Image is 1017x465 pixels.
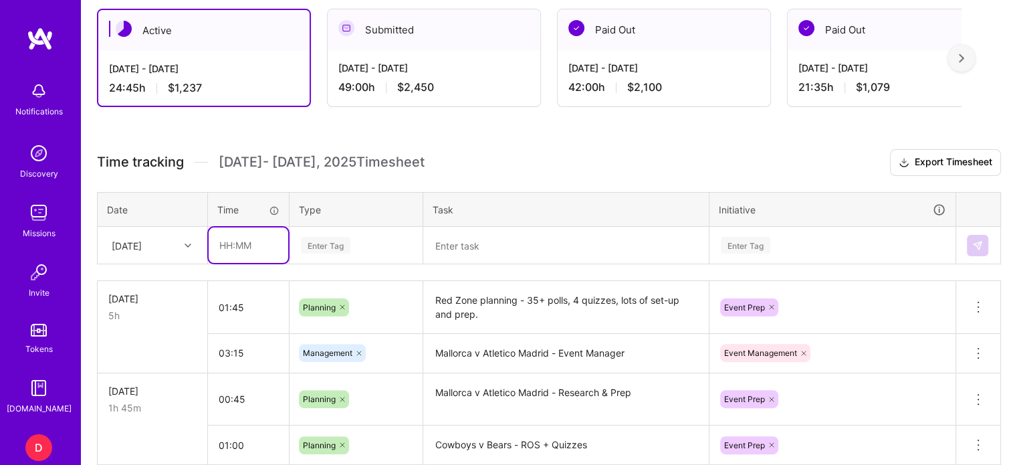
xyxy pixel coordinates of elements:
[209,227,288,263] input: HH:MM
[724,302,765,312] span: Event Prep
[25,259,52,286] img: Invite
[719,202,946,217] div: Initiative
[798,61,990,75] div: [DATE] - [DATE]
[108,401,197,415] div: 1h 45m
[208,428,289,463] input: HH:MM
[301,235,350,256] div: Enter Tag
[108,384,197,398] div: [DATE]
[303,440,336,450] span: Planning
[303,302,336,312] span: Planning
[27,27,53,51] img: logo
[303,394,336,404] span: Planning
[116,21,132,37] img: Active
[724,394,765,404] span: Event Prep
[338,20,354,36] img: Submitted
[627,80,662,94] span: $2,100
[7,401,72,415] div: [DOMAIN_NAME]
[112,238,142,252] div: [DATE]
[217,203,279,217] div: Time
[185,242,191,249] i: icon Chevron
[109,62,299,76] div: [DATE] - [DATE]
[23,226,55,240] div: Missions
[798,20,814,36] img: Paid Out
[788,9,1000,50] div: Paid Out
[959,54,964,63] img: right
[328,9,540,50] div: Submitted
[31,324,47,337] img: tokens
[423,192,709,227] th: Task
[568,20,584,36] img: Paid Out
[425,282,707,333] textarea: Red Zone planning - 35+ polls, 4 quizzes, lots of set-up and prep.
[98,192,208,227] th: Date
[568,80,760,94] div: 42:00 h
[25,342,53,356] div: Tokens
[20,167,58,181] div: Discovery
[108,308,197,322] div: 5h
[558,9,770,50] div: Paid Out
[109,81,299,95] div: 24:45 h
[568,61,760,75] div: [DATE] - [DATE]
[724,348,797,358] span: Event Management
[25,375,52,401] img: guide book
[97,154,184,171] span: Time tracking
[856,80,890,94] span: $1,079
[29,286,49,300] div: Invite
[219,154,425,171] span: [DATE] - [DATE] , 2025 Timesheet
[15,104,63,118] div: Notifications
[890,149,1001,176] button: Export Timesheet
[798,80,990,94] div: 21:35 h
[425,427,707,464] textarea: Cowboys v Bears - ROS + Quizzes
[25,140,52,167] img: discovery
[208,290,289,325] input: HH:MM
[22,434,55,461] a: D
[972,240,983,251] img: Submit
[108,292,197,306] div: [DATE]
[208,381,289,417] input: HH:MM
[721,235,770,256] div: Enter Tag
[338,61,530,75] div: [DATE] - [DATE]
[338,80,530,94] div: 49:00 h
[303,348,352,358] span: Management
[208,335,289,371] input: HH:MM
[98,10,310,51] div: Active
[397,80,434,94] span: $2,450
[168,81,202,95] span: $1,237
[25,434,52,461] div: D
[425,335,707,372] textarea: Mallorca v Atletico Madrid - Event Manager
[25,199,52,226] img: teamwork
[425,375,707,425] textarea: Mallorca v Atletico Madrid - Research & Prep
[290,192,423,227] th: Type
[724,440,765,450] span: Event Prep
[25,78,52,104] img: bell
[899,156,909,170] i: icon Download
